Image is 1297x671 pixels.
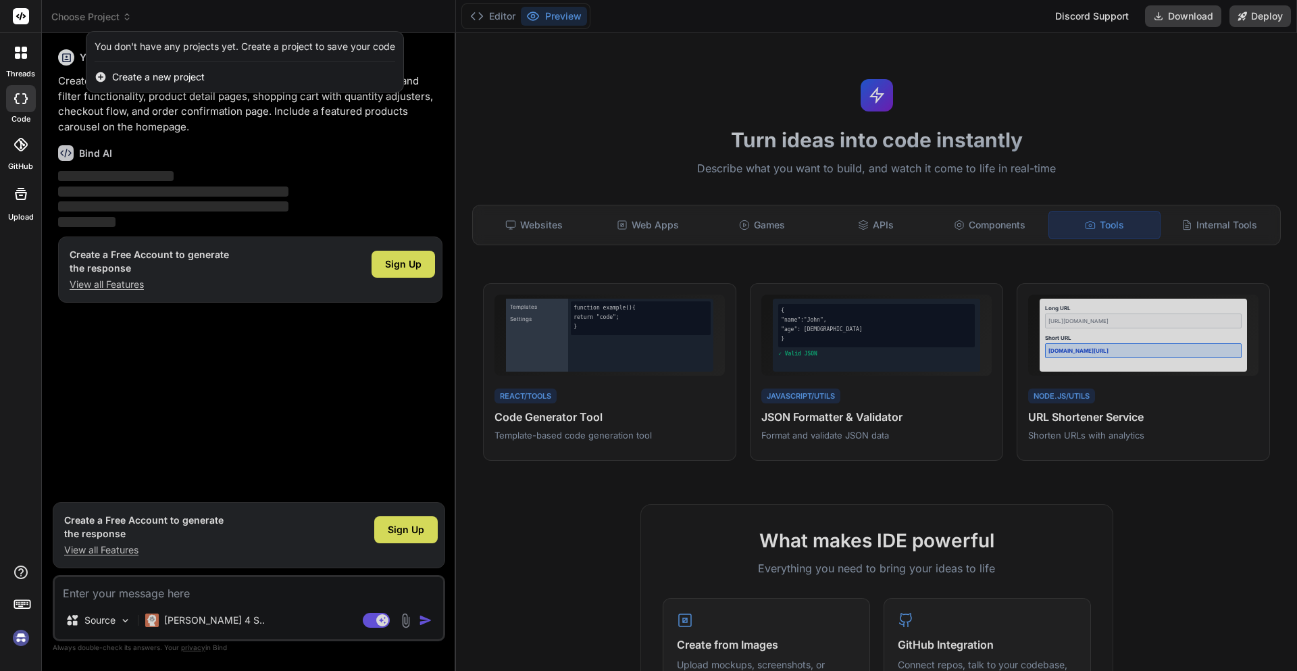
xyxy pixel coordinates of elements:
[112,70,205,84] span: Create a new project
[6,68,35,80] label: threads
[9,626,32,649] img: signin
[11,114,30,125] label: code
[8,161,33,172] label: GitHub
[8,212,34,223] label: Upload
[95,40,395,53] div: You don't have any projects yet. Create a project to save your code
